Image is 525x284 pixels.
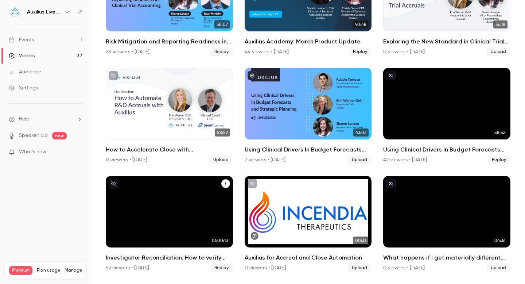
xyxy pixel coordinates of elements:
[210,264,233,272] span: Replay
[106,176,233,272] a: 01:00:13Investigator Reconciliation: How to verify site payment accuracy and opportunities to aut...
[65,268,82,273] a: Manage
[349,47,372,56] span: Replay
[245,264,286,272] div: 0 viewers • [DATE]
[492,237,507,245] span: 04:36
[245,176,372,272] li: Auxilius for Accrual and Close Automation
[347,156,372,164] span: Upload
[210,237,230,245] span: 01:00:13
[245,68,372,164] a: 43:02Using Clinical Drivers In Budget Forecasts and Strategic Planning7 viewers • [DATE]Upload
[106,145,233,154] h2: How to Accelerate Close with [PERSON_NAME]
[383,264,425,272] div: 0 viewers • [DATE]
[245,253,372,262] h2: Auxilius for Accrual and Close Automation
[106,253,233,262] h2: Investigator Reconciliation: How to verify site payment accuracy and opportunities to automate
[9,68,41,76] div: Audience
[214,20,230,28] span: 58:07
[209,156,233,164] span: Upload
[383,68,510,164] a: 58:52Using Clinical Drivers In Budget Forecasts and Strategic Planning42 viewers • [DATE]Replay
[386,71,396,80] button: unpublished
[9,266,32,275] span: Premium
[27,8,61,16] h6: Auxilius Live Sessions
[9,36,34,43] div: Events
[19,148,46,156] span: What's new
[248,71,257,80] button: published
[9,6,21,18] img: Auxilius Live Sessions
[19,115,30,123] span: Help
[109,71,118,80] button: unpublished
[493,20,507,28] span: 56:18
[347,264,372,272] span: Upload
[9,84,38,92] div: Settings
[245,156,285,164] div: 7 viewers • [DATE]
[383,37,510,46] h2: Exploring the New Standard in Clinical Trial Accruals
[486,47,510,56] span: Upload
[106,48,149,55] div: 28 viewers • [DATE]
[492,128,507,137] span: 58:52
[215,128,230,137] span: 58:52
[383,145,510,154] h2: Using Clinical Drivers In Budget Forecasts and Strategic Planning
[353,128,369,137] span: 43:02
[109,179,118,188] button: unpublished
[106,68,233,164] a: 58:52How to Accelerate Close with [PERSON_NAME]0 viewers • [DATE]Upload
[353,237,369,245] span: 00:33
[487,156,510,164] span: Replay
[106,156,147,164] div: 0 viewers • [DATE]
[245,145,372,154] h2: Using Clinical Drivers In Budget Forecasts and Strategic Planning
[210,47,233,56] span: Replay
[37,268,60,273] span: Plan usage
[383,156,427,164] div: 42 viewers • [DATE]
[383,176,510,272] li: What happens if I get materially different numbers?
[245,48,289,55] div: 44 viewers • [DATE]
[106,264,149,272] div: 52 viewers • [DATE]
[106,37,233,46] h2: Risk Mitigation and Reporting Readiness in Clinical Trial Accounting
[106,68,233,164] li: How to Accelerate Close with Auxilius
[383,176,510,272] a: 04:36What happens if I get materially different numbers?0 viewers • [DATE]Upload
[9,115,82,123] li: help-dropdown-opener
[9,52,35,60] div: Videos
[383,68,510,164] li: Using Clinical Drivers In Budget Forecasts and Strategic Planning
[383,253,510,262] h2: What happens if I get materially different numbers?
[353,20,369,28] span: 40:48
[486,264,510,272] span: Upload
[383,48,425,55] div: 0 viewers • [DATE]
[19,132,48,139] a: SpeakerHub
[248,179,257,188] button: unpublished
[245,176,372,272] a: 00:33Auxilius for Accrual and Close Automation0 viewers • [DATE]Upload
[386,179,396,188] button: unpublished
[106,176,233,272] li: Investigator Reconciliation: How to verify site payment accuracy and opportunities to automate
[245,68,372,164] li: Using Clinical Drivers In Budget Forecasts and Strategic Planning
[52,132,67,139] span: new
[245,37,372,46] h2: Auxilius Academy: March Product Update
[74,149,82,156] iframe: Noticeable Trigger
